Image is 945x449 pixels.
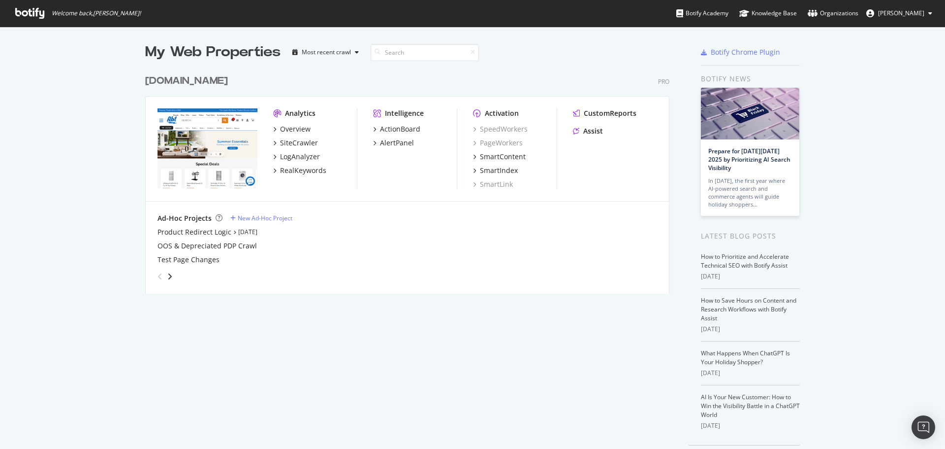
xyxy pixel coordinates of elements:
div: LogAnalyzer [280,152,320,162]
div: Open Intercom Messenger [912,415,935,439]
a: Botify Chrome Plugin [701,47,780,57]
div: SmartIndex [480,166,518,175]
a: Prepare for [DATE][DATE] 2025 by Prioritizing AI Search Visibility [708,147,790,172]
div: Botify Chrome Plugin [711,47,780,57]
img: Prepare for Black Friday 2025 by Prioritizing AI Search Visibility [701,88,799,139]
a: SmartContent [473,152,526,162]
div: CustomReports [584,108,636,118]
div: Knowledge Base [739,8,797,18]
a: [DATE] [238,228,257,236]
a: Overview [273,124,311,134]
div: Botify Academy [676,8,728,18]
a: SmartIndex [473,166,518,175]
a: ActionBoard [373,124,420,134]
div: grid [145,62,677,294]
div: Most recent crawl [302,49,351,55]
a: AlertPanel [373,138,414,148]
a: AI Is Your New Customer: How to Win the Visibility Battle in a ChatGPT World [701,393,800,419]
div: Assist [583,126,603,136]
div: Pro [658,77,669,86]
a: SpeedWorkers [473,124,528,134]
div: AlertPanel [380,138,414,148]
a: SmartLink [473,179,513,189]
a: Assist [573,126,603,136]
div: In [DATE], the first year where AI-powered search and commerce agents will guide holiday shoppers… [708,177,792,208]
a: New Ad-Hoc Project [230,214,292,222]
div: SiteCrawler [280,138,318,148]
div: [DATE] [701,272,800,281]
input: Search [371,44,479,61]
div: angle-left [154,269,166,284]
div: RealKeywords [280,166,326,175]
div: Analytics [285,108,315,118]
a: CustomReports [573,108,636,118]
div: Organizations [808,8,858,18]
div: [DATE] [701,325,800,334]
a: SiteCrawler [273,138,318,148]
a: [DOMAIN_NAME] [145,74,232,88]
span: Welcome back, [PERSON_NAME] ! [52,9,141,17]
a: RealKeywords [273,166,326,175]
a: How to Save Hours on Content and Research Workflows with Botify Assist [701,296,796,322]
div: Ad-Hoc Projects [157,213,212,223]
div: Botify news [701,73,800,84]
div: [DATE] [701,369,800,378]
div: SmartContent [480,152,526,162]
div: New Ad-Hoc Project [238,214,292,222]
a: PageWorkers [473,138,523,148]
div: Activation [485,108,519,118]
button: [PERSON_NAME] [858,5,940,21]
button: Most recent crawl [288,44,363,60]
a: What Happens When ChatGPT Is Your Holiday Shopper? [701,349,790,366]
a: OOS & Depreciated PDP Crawl [157,241,257,251]
a: LogAnalyzer [273,152,320,162]
div: [DOMAIN_NAME] [145,74,228,88]
div: ActionBoard [380,124,420,134]
div: My Web Properties [145,42,281,62]
span: Michelle Stephens [878,9,924,17]
div: Overview [280,124,311,134]
div: Latest Blog Posts [701,231,800,242]
div: Intelligence [385,108,424,118]
div: angle-right [166,272,173,281]
div: [DATE] [701,421,800,430]
img: abt.com [157,108,257,188]
a: Product Redirect Logic [157,227,231,237]
a: How to Prioritize and Accelerate Technical SEO with Botify Assist [701,252,789,270]
a: Test Page Changes [157,255,220,265]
